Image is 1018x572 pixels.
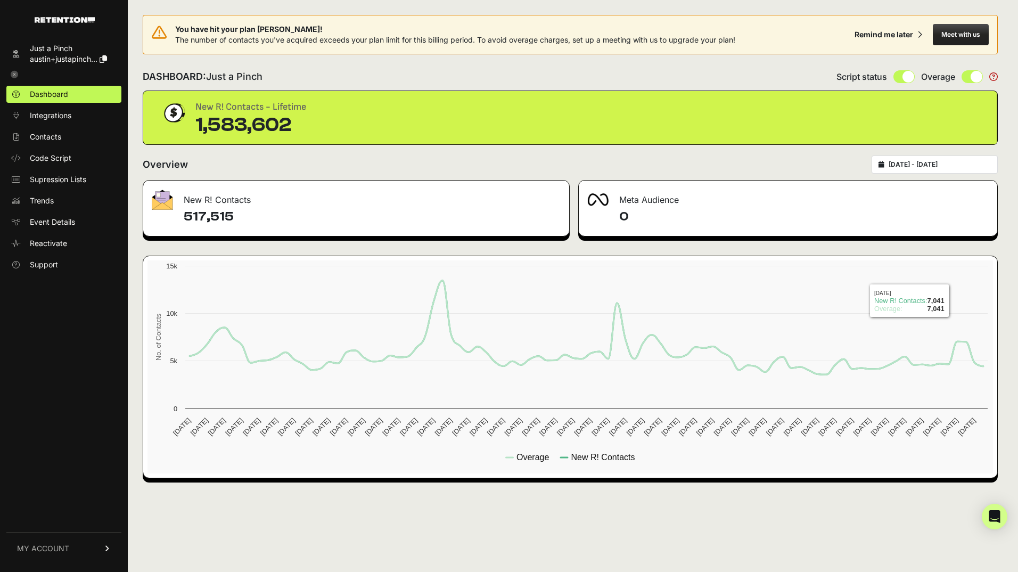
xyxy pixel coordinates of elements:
span: austin+justapinch... [30,54,97,63]
div: Just a Pinch [30,43,107,54]
span: Event Details [30,217,75,227]
text: 15k [166,262,177,270]
text: [DATE] [852,416,873,437]
img: dollar-coin-05c43ed7efb7bc0c12610022525b4bbbb207c7efeef5aecc26f025e68dcafac9.png [160,100,187,126]
button: Remind me later [850,25,926,44]
text: [DATE] [799,416,820,437]
text: [DATE] [398,416,419,437]
div: Meta Audience [579,181,997,213]
text: [DATE] [607,416,628,437]
h4: 517,515 [184,208,561,225]
text: [DATE] [171,416,192,437]
img: Retention.com [35,17,95,23]
text: [DATE] [643,416,663,437]
text: [DATE] [259,416,280,437]
text: [DATE] [311,416,332,437]
img: fa-meta-2f981b61bb99beabf952f7030308934f19ce035c18b003e963880cc3fabeebb7.png [587,193,609,206]
div: New R! Contacts [143,181,569,213]
text: [DATE] [241,416,262,437]
span: Contacts [30,132,61,142]
text: [DATE] [625,416,646,437]
a: Reactivate [6,235,121,252]
text: [DATE] [363,416,384,437]
img: fa-envelope-19ae18322b30453b285274b1b8af3d052b27d846a4fbe8435d1a52b978f639a2.png [152,190,173,210]
text: 10k [166,309,177,317]
span: Support [30,259,58,270]
a: MY ACCOUNT [6,532,121,565]
text: [DATE] [782,416,803,437]
a: Event Details [6,214,121,231]
text: [DATE] [729,416,750,437]
text: 0 [174,405,177,413]
text: [DATE] [468,416,489,437]
div: Open Intercom Messenger [982,504,1007,529]
text: [DATE] [433,416,454,437]
a: Supression Lists [6,171,121,188]
text: [DATE] [677,416,698,437]
text: [DATE] [886,416,907,437]
text: [DATE] [590,416,611,437]
h4: 0 [619,208,989,225]
text: [DATE] [904,416,925,437]
text: [DATE] [695,416,716,437]
span: Dashboard [30,89,68,100]
text: [DATE] [381,416,401,437]
a: Trends [6,192,121,209]
h2: Overview [143,157,188,172]
text: [DATE] [329,416,349,437]
span: MY ACCOUNT [17,543,69,554]
text: [DATE] [486,416,506,437]
text: [DATE] [922,416,942,437]
button: Meet with us [933,24,989,45]
div: New R! Contacts - Lifetime [195,100,306,115]
span: Code Script [30,153,71,164]
text: New R! Contacts [571,453,635,462]
text: [DATE] [450,416,471,437]
text: [DATE] [660,416,680,437]
text: No. of Contacts [154,314,162,361]
div: Remind me later [855,29,913,40]
text: [DATE] [207,416,227,437]
text: [DATE] [503,416,523,437]
text: [DATE] [939,416,960,437]
text: [DATE] [276,416,297,437]
a: Code Script [6,150,121,167]
span: Reactivate [30,238,67,249]
span: Overage [921,70,955,83]
text: [DATE] [817,416,838,437]
text: [DATE] [224,416,244,437]
text: [DATE] [538,416,559,437]
a: Dashboard [6,86,121,103]
h2: DASHBOARD: [143,69,262,84]
a: Support [6,256,121,273]
a: Just a Pinch austin+justapinch... [6,40,121,68]
text: 5k [170,357,177,365]
text: [DATE] [416,416,437,437]
span: Integrations [30,110,71,121]
text: [DATE] [712,416,733,437]
text: [DATE] [869,416,890,437]
text: [DATE] [573,416,594,437]
text: [DATE] [189,416,210,437]
text: [DATE] [293,416,314,437]
text: [DATE] [747,416,768,437]
span: Just a Pinch [206,71,262,82]
span: Script status [836,70,887,83]
text: [DATE] [834,416,855,437]
span: Trends [30,195,54,206]
text: [DATE] [346,416,367,437]
div: 1,583,602 [195,115,306,136]
a: Contacts [6,128,121,145]
span: You have hit your plan [PERSON_NAME]! [175,24,735,35]
text: [DATE] [555,416,576,437]
text: Overage [516,453,549,462]
span: Supression Lists [30,174,86,185]
text: [DATE] [520,416,541,437]
text: [DATE] [765,416,785,437]
span: The number of contacts you've acquired exceeds your plan limit for this billing period. To avoid ... [175,35,735,44]
a: Integrations [6,107,121,124]
text: [DATE] [956,416,977,437]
